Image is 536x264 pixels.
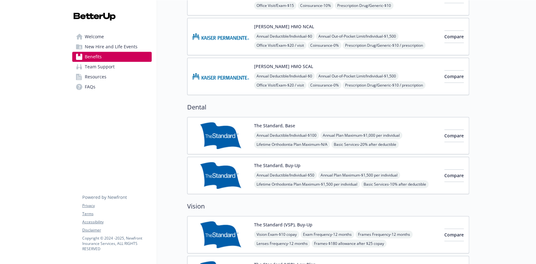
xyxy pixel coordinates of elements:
[254,72,315,80] span: Annual Deductible/Individual - $0
[192,221,249,248] img: Standard Insurance Company carrier logo
[72,52,152,62] a: Benefits
[254,221,312,228] button: The Standard (VSP), Buy-Up
[82,211,151,217] a: Terms
[254,162,300,169] button: The Standard, Buy-Up
[308,41,341,49] span: Coinsurance - 0%
[320,131,402,139] span: Annual Plan Maximum - $1,000 per individual
[85,72,106,82] span: Resources
[85,52,102,62] span: Benefits
[316,32,398,40] span: Annual Out-of-Pocket Limit/Individual - $1,500
[444,129,464,142] button: Compare
[254,23,314,30] button: [PERSON_NAME] HMO NCAL
[85,82,95,92] span: FAQs
[192,63,249,90] img: Kaiser Permanente Insurance Company carrier logo
[254,81,306,89] span: Office Visit/Exam - $20 / visit
[254,41,306,49] span: Office Visit/Exam - $20 / visit
[187,103,469,112] h2: Dental
[444,73,464,79] span: Compare
[187,202,469,211] h2: Vision
[192,122,249,149] img: Standard Insurance Company carrier logo
[72,32,152,42] a: Welcome
[444,34,464,40] span: Compare
[72,72,152,82] a: Resources
[254,63,313,70] button: [PERSON_NAME] HMO SCAL
[331,140,399,148] span: Basic Services - 20% after deductible
[254,240,310,247] span: Lenses Frequency - 12 months
[85,62,115,72] span: Team Support
[444,30,464,43] button: Compare
[254,32,315,40] span: Annual Deductible/Individual - $0
[444,133,464,139] span: Compare
[316,72,398,80] span: Annual Out-of-Pocket Limit/Individual - $1,500
[192,23,249,50] img: Kaiser Permanente Insurance Company carrier logo
[192,162,249,189] img: Standard Insurance Company carrier logo
[72,82,152,92] a: FAQs
[444,229,464,241] button: Compare
[444,172,464,178] span: Compare
[335,2,393,9] span: Prescription Drug/Generic - $10
[82,235,151,251] p: Copyright © 2024 - 2025 , Newfront Insurance Services, ALL RIGHTS RESERVED
[318,171,400,179] span: Annual Plan Maximum - $1,500 per individual
[72,62,152,72] a: Team Support
[355,230,413,238] span: Frames Frequency - 12 months
[82,203,151,209] a: Privacy
[343,81,425,89] span: Prescription Drug/Generic - $10 / prescription
[254,2,296,9] span: Office Visit/Exam - $15
[361,180,429,188] span: Basic Services - 10% after deductible
[444,70,464,83] button: Compare
[308,81,341,89] span: Coinsurance - 0%
[343,41,425,49] span: Prescription Drug/Generic - $10 / prescription
[82,227,151,233] a: Disclaimer
[254,140,330,148] span: Lifetime Orthodontia Plan Maximum - N/A
[300,230,354,238] span: Exam Frequency - 12 months
[85,42,138,52] span: New Hire and Life Events
[254,122,295,129] button: The Standard, Base
[254,131,319,139] span: Annual Deductible/Individual - $100
[298,2,333,9] span: Coinsurance - 10%
[254,230,299,238] span: Vision Exam - $10 copay
[82,219,151,225] a: Accessibility
[444,232,464,238] span: Compare
[72,42,152,52] a: New Hire and Life Events
[254,180,360,188] span: Lifetime Orthodontia Plan Maximum - $1,500 per individual
[85,32,104,42] span: Welcome
[311,240,387,247] span: Frames - $180 allowance after $25 copay
[254,171,317,179] span: Annual Deductible/Individual - $50
[444,169,464,182] button: Compare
